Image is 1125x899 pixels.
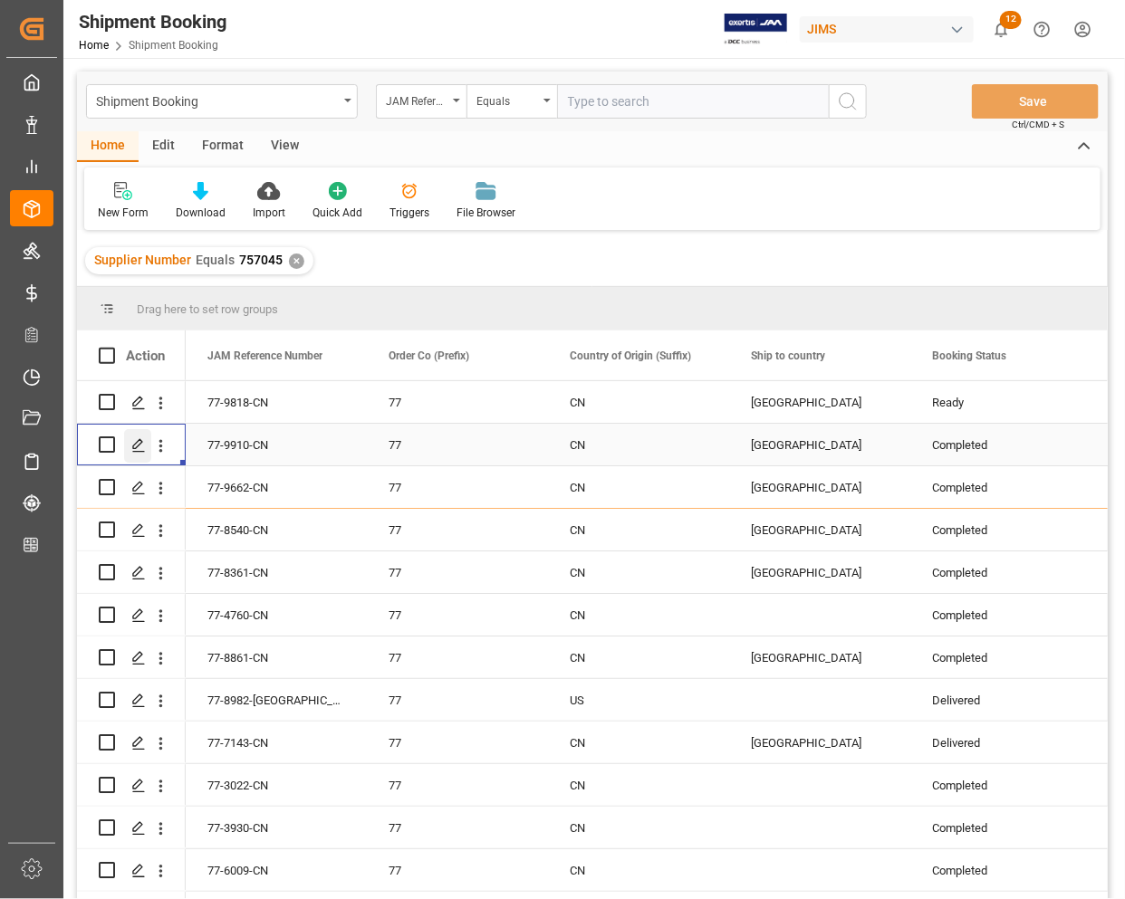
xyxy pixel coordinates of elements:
[932,680,1070,722] div: Delivered
[257,131,312,162] div: View
[570,595,707,636] div: CN
[376,84,466,119] button: open menu
[932,552,1070,594] div: Completed
[932,722,1070,764] div: Delivered
[751,382,889,424] div: [GEOGRAPHIC_DATA]
[186,764,367,806] div: 77-3022-CN
[751,425,889,466] div: [GEOGRAPHIC_DATA]
[77,849,186,892] div: Press SPACE to select this row.
[725,14,787,45] img: Exertis%20JAM%20-%20Email%20Logo.jpg_1722504956.jpg
[932,349,1006,362] span: Booking Status
[77,424,186,466] div: Press SPACE to select this row.
[932,467,1070,509] div: Completed
[751,637,889,679] div: [GEOGRAPHIC_DATA]
[186,381,367,423] div: 77-9818-CN
[289,253,304,269] div: ✕
[570,467,707,509] div: CN
[389,205,429,221] div: Triggers
[570,765,707,807] div: CN
[77,131,139,162] div: Home
[186,679,367,721] div: 77-8982-[GEOGRAPHIC_DATA]
[932,595,1070,636] div: Completed
[186,551,367,593] div: 77-8361-CN
[570,808,707,849] div: CN
[207,349,322,362] span: JAM Reference Number
[389,510,526,551] div: 77
[389,425,526,466] div: 77
[932,637,1070,679] div: Completed
[389,595,526,636] div: 77
[751,349,825,362] span: Ship to country
[186,849,367,891] div: 77-6009-CN
[77,636,186,679] div: Press SPACE to select this row.
[557,84,829,119] input: Type to search
[186,594,367,636] div: 77-4760-CN
[751,510,889,551] div: [GEOGRAPHIC_DATA]
[77,466,186,509] div: Press SPACE to select this row.
[570,637,707,679] div: CN
[751,722,889,764] div: [GEOGRAPHIC_DATA]
[389,808,526,849] div: 77
[389,850,526,892] div: 77
[389,680,526,722] div: 77
[932,382,1070,424] div: Ready
[570,510,707,551] div: CN
[800,16,974,43] div: JIMS
[389,765,526,807] div: 77
[800,12,981,46] button: JIMS
[389,552,526,594] div: 77
[77,722,186,764] div: Press SPACE to select this row.
[932,765,1070,807] div: Completed
[1022,9,1062,50] button: Help Center
[176,205,226,221] div: Download
[196,253,235,267] span: Equals
[570,382,707,424] div: CN
[389,722,526,764] div: 77
[77,807,186,849] div: Press SPACE to select this row.
[389,637,526,679] div: 77
[77,509,186,551] div: Press SPACE to select this row.
[389,382,526,424] div: 77
[96,89,338,111] div: Shipment Booking
[139,131,188,162] div: Edit
[386,89,447,110] div: JAM Reference Number
[570,552,707,594] div: CN
[476,89,538,110] div: Equals
[79,39,109,52] a: Home
[77,594,186,636] div: Press SPACE to select this row.
[932,808,1070,849] div: Completed
[981,9,1022,50] button: show 12 new notifications
[77,764,186,807] div: Press SPACE to select this row.
[77,381,186,424] div: Press SPACE to select this row.
[1012,118,1064,131] span: Ctrl/CMD + S
[751,467,889,509] div: [GEOGRAPHIC_DATA]
[751,552,889,594] div: [GEOGRAPHIC_DATA]
[312,205,362,221] div: Quick Add
[570,349,691,362] span: Country of Origin (Suffix)
[186,424,367,465] div: 77-9910-CN
[77,551,186,594] div: Press SPACE to select this row.
[466,84,557,119] button: open menu
[253,205,285,221] div: Import
[77,679,186,722] div: Press SPACE to select this row.
[79,8,226,35] div: Shipment Booking
[932,850,1070,892] div: Completed
[932,425,1070,466] div: Completed
[186,636,367,678] div: 77-8861-CN
[137,302,278,316] span: Drag here to set row groups
[570,850,707,892] div: CN
[86,84,358,119] button: open menu
[186,807,367,848] div: 77-3930-CN
[1000,11,1022,29] span: 12
[239,253,283,267] span: 757045
[570,722,707,764] div: CN
[188,131,257,162] div: Format
[457,205,515,221] div: File Browser
[98,205,149,221] div: New Form
[389,349,469,362] span: Order Co (Prefix)
[570,680,707,722] div: US
[186,722,367,763] div: 77-7143-CN
[829,84,867,119] button: search button
[94,253,191,267] span: Supplier Number
[186,466,367,508] div: 77-9662-CN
